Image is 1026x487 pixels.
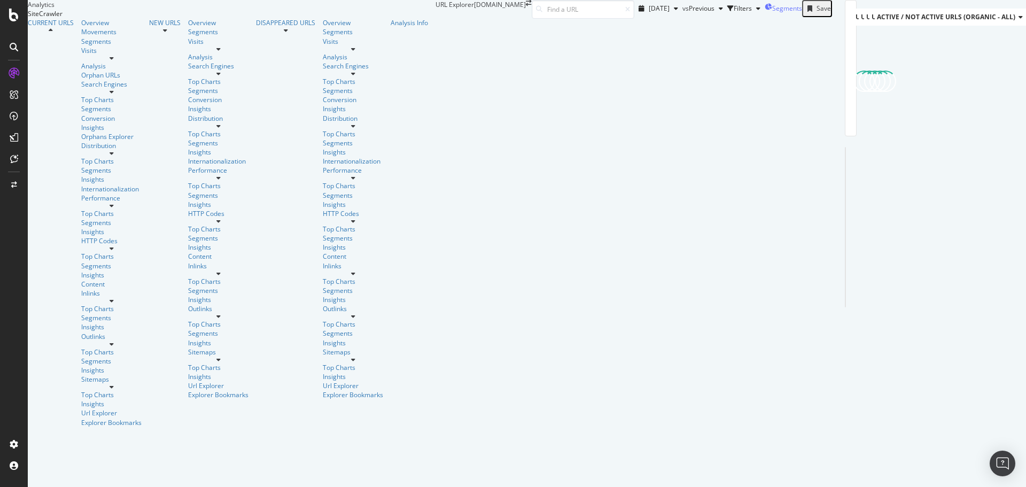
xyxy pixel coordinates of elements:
[81,132,142,141] a: Orphans Explorer
[81,209,142,218] a: Top Charts
[323,77,383,86] div: Top Charts
[188,61,248,71] a: Search Engines
[81,61,142,71] a: Analysis
[81,313,142,322] a: Segments
[188,37,248,46] a: Visits
[81,123,142,132] a: Insights
[323,148,383,157] a: Insights
[323,304,383,313] div: Outlinks
[81,347,142,357] a: Top Charts
[188,261,248,270] a: Inlinks
[81,18,142,27] div: Overview
[188,200,248,209] a: Insights
[188,18,248,27] div: Overview
[81,95,142,104] div: Top Charts
[188,138,248,148] a: Segments
[323,320,383,329] div: Top Charts
[859,9,1000,26] h4: URLs Crawled By Botify By section
[188,320,248,329] div: Top Charts
[188,129,248,138] a: Top Charts
[323,347,383,357] a: Sitemaps
[323,95,383,104] a: Conversion
[81,270,142,280] div: Insights
[323,329,383,338] a: Segments
[188,166,248,175] div: Performance
[81,236,142,245] a: HTTP Codes
[323,129,383,138] div: Top Charts
[81,375,142,384] div: Sitemaps
[188,225,248,234] a: Top Charts
[188,295,248,304] div: Insights
[861,12,984,21] span: URLs Crawled By Botify By section
[188,148,248,157] a: Insights
[323,277,383,286] a: Top Charts
[323,225,383,234] a: Top Charts
[323,261,383,270] div: Inlinks
[689,4,714,13] span: Previous
[188,304,248,313] a: Outlinks
[323,37,383,46] a: Visits
[188,104,248,113] div: Insights
[323,286,383,295] a: Segments
[188,372,248,381] div: Insights
[188,243,248,252] div: Insights
[81,194,142,203] a: Performance
[323,61,383,71] a: Search Engines
[188,363,248,372] a: Top Charts
[188,252,248,261] a: Content
[877,12,1015,21] span: Active / Not Active URLs (organic - all)
[734,4,752,13] div: Filters
[81,218,142,227] a: Segments
[391,18,428,27] div: Analysis Info
[188,347,248,357] a: Sitemaps
[81,104,142,113] a: Segments
[188,157,246,166] div: Internationalization
[188,209,248,218] div: HTTP Codes
[323,166,383,175] div: Performance
[323,381,383,390] div: Url Explorer
[188,191,248,200] a: Segments
[188,286,248,295] div: Segments
[81,399,142,408] div: Insights
[323,191,383,200] a: Segments
[323,104,383,113] a: Insights
[323,338,383,347] div: Insights
[81,37,142,46] div: Segments
[188,52,248,61] a: Analysis
[188,329,248,338] a: Segments
[682,4,689,13] span: vs
[188,277,248,286] div: Top Charts
[81,71,142,80] a: Orphan URLs
[188,114,248,123] a: Distribution
[81,27,142,36] a: Movements
[323,372,383,381] a: Insights
[81,184,139,194] a: Internationalization
[188,86,248,95] a: Segments
[323,157,380,166] div: Internationalization
[323,243,383,252] a: Insights
[323,138,383,148] a: Segments
[81,280,142,289] div: Content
